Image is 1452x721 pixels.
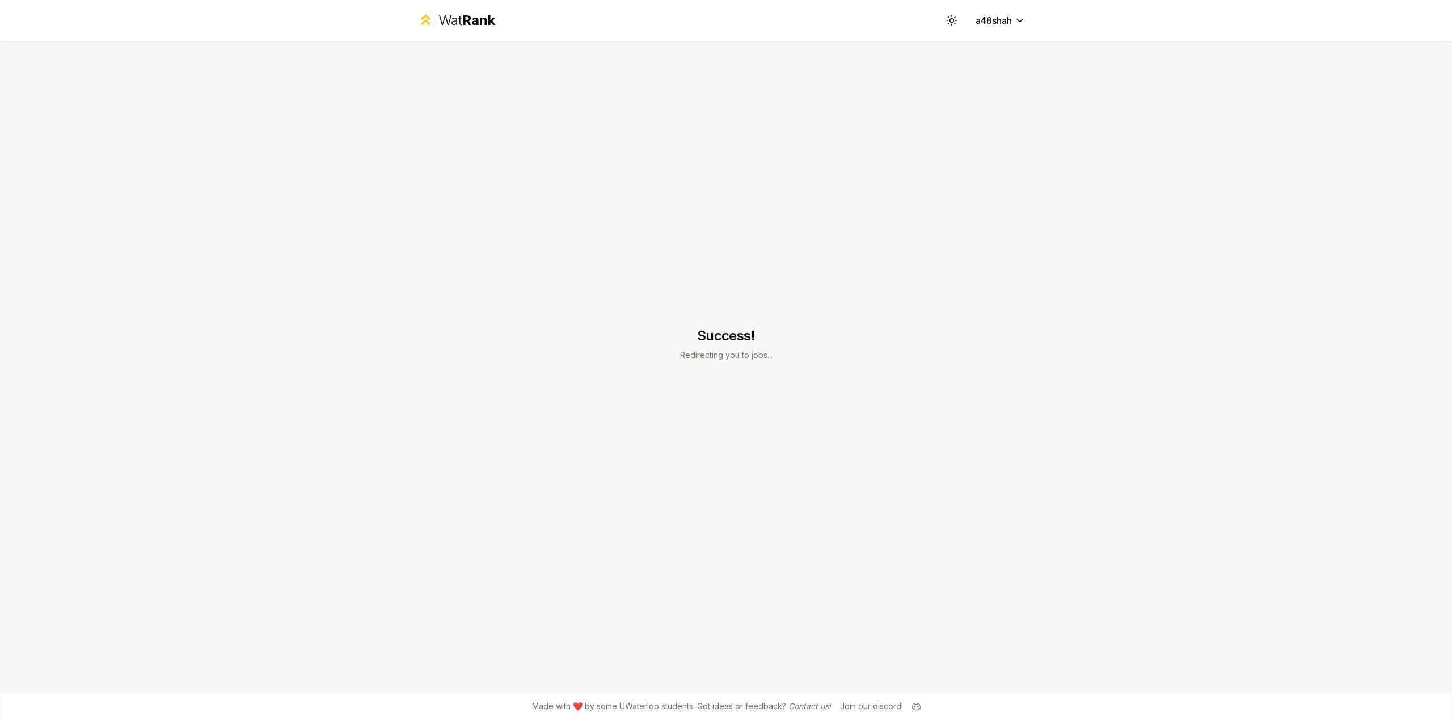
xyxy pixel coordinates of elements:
[417,11,495,29] a: WatRank
[532,701,831,712] span: Made with ❤️ by some UWaterloo students. Got ideas or feedback?
[966,10,1035,31] button: a48shah
[976,14,1012,27] span: a48shah
[840,701,903,712] div: Join our discord!
[438,11,495,29] div: Wat
[462,12,495,28] span: Rank
[680,327,773,345] h1: Success!
[788,701,831,711] a: Contact us!
[680,349,773,361] p: Redirecting you to jobs...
